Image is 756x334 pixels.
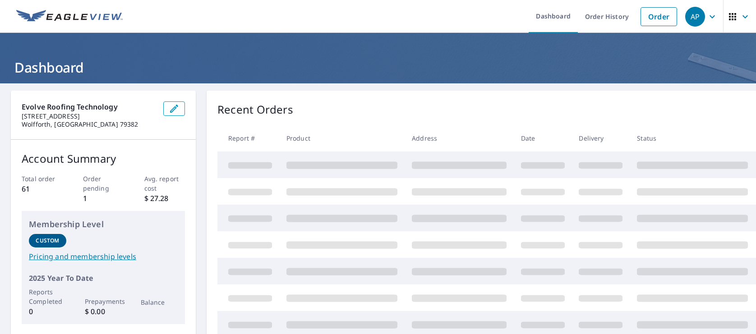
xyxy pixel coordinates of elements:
[141,297,178,307] p: Balance
[29,218,178,230] p: Membership Level
[641,7,677,26] a: Order
[16,10,123,23] img: EV Logo
[83,174,124,193] p: Order pending
[685,7,705,27] div: AP
[29,251,178,262] a: Pricing and membership levels
[29,287,66,306] p: Reports Completed
[11,58,745,77] h1: Dashboard
[405,125,514,151] th: Address
[217,101,293,118] p: Recent Orders
[22,183,63,194] p: 61
[514,125,572,151] th: Date
[279,125,405,151] th: Product
[144,193,185,204] p: $ 27.28
[85,306,122,317] p: $ 0.00
[22,174,63,183] p: Total order
[36,237,59,245] p: Custom
[22,120,156,128] p: Wolfforth, [GEOGRAPHIC_DATA] 79382
[22,151,185,167] p: Account Summary
[85,297,122,306] p: Prepayments
[572,125,630,151] th: Delivery
[29,273,178,284] p: 2025 Year To Date
[144,174,185,193] p: Avg. report cost
[630,125,755,151] th: Status
[22,112,156,120] p: [STREET_ADDRESS]
[29,306,66,317] p: 0
[83,193,124,204] p: 1
[217,125,279,151] th: Report #
[22,101,156,112] p: Evolve Roofing Technology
